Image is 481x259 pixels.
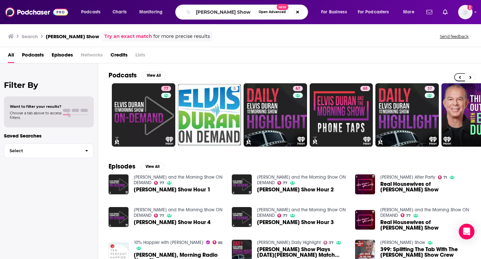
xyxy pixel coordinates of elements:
span: 37 [329,241,334,244]
span: New [277,4,288,10]
span: Real Housewives of [PERSON_NAME] Show [380,181,471,192]
h2: Podcasts [109,71,137,79]
button: open menu [135,7,171,17]
a: Elvis Duran and the Morning Show ON DEMAND [134,207,222,218]
span: 399: Splitting The Tab With The [PERSON_NAME] Show Crew [380,247,471,258]
a: Podcasts [22,50,44,63]
a: All [8,50,14,63]
a: Elvis Duran's Daily Highlight [257,240,321,245]
h2: Episodes [109,162,135,170]
button: open menu [353,7,399,17]
span: Real Housewives of [PERSON_NAME] Show [380,219,471,231]
img: Elvis Duran Show Hour 1 [109,174,129,194]
span: 71 [443,176,447,179]
button: Select [4,143,94,158]
span: 5 [233,86,236,92]
a: Elvis Duran Show Plays St. Patrick's Day Match Game [257,247,347,258]
a: 67 [293,86,303,91]
span: Networks [81,50,103,63]
a: 77 [154,214,164,218]
span: 77 [283,182,287,185]
p: Saved Searches [4,133,94,139]
a: 77 [161,86,171,91]
a: Elvis Duran Show Hour 1 [134,187,211,192]
a: Episodes [52,50,73,63]
span: [PERSON_NAME] Show Hour 1 [134,187,211,192]
button: open menu [317,7,355,17]
span: Select [4,149,80,153]
span: [PERSON_NAME] Show Hour 3 [257,219,334,225]
span: 67 [296,86,300,92]
a: 77 [277,181,288,185]
button: Send feedback [438,34,471,39]
span: 77 [283,214,287,217]
img: Real Housewives of Elvis Duran Show [355,210,375,230]
a: Credits [111,50,128,63]
div: Search podcasts, credits, & more... [181,5,314,20]
a: Tom Kelly Show [380,240,425,245]
h3: Search [22,33,38,40]
a: Real Housewives of Elvis Duran Show [380,219,471,231]
a: Elvis Duran's After Party [380,174,435,180]
button: View All [141,163,164,170]
span: [PERSON_NAME] Show Hour 4 [134,219,211,225]
a: PodcastsView All [109,71,165,79]
img: Real Housewives of Elvis Duran Show [355,174,375,194]
h2: Filter By [4,80,94,90]
a: 71 [438,175,447,179]
a: Elvis Duran and the Morning Show ON DEMAND [257,174,346,186]
input: Search podcasts, credits, & more... [193,7,256,17]
span: Podcasts [81,8,100,17]
a: Elvis Duran and the Morning Show ON DEMAND [134,174,222,186]
span: Open Advanced [259,10,286,14]
span: Monitoring [139,8,163,17]
a: Real Housewives of Elvis Duran Show [380,181,471,192]
span: 85 [218,241,223,244]
a: 65 [360,86,370,91]
img: Elvis Duran Show Hour 2 [232,174,252,194]
span: Logged in as antoine.jordan [458,5,472,19]
span: For Business [321,8,347,17]
a: 37 [375,83,439,147]
a: 10% Happier with Dan Harris [134,240,203,245]
h3: [PERSON_NAME] Show [46,33,99,40]
a: Elvis Duran Show Hour 4 [134,219,211,225]
span: for more precise results [153,33,210,40]
a: 37 [425,86,435,91]
a: Elvis Duran Show Hour 3 [257,219,334,225]
a: Elvis Duran and the Morning Show ON DEMAND [257,207,346,218]
a: 5 [178,83,241,147]
span: Charts [112,8,127,17]
a: Show notifications dropdown [440,7,450,18]
a: 67 [244,83,307,147]
a: 85 [213,240,223,244]
span: 65 [363,86,368,92]
span: Want to filter your results? [10,104,61,109]
button: Show profile menu [458,5,472,19]
span: Lists [135,50,145,63]
img: Elvis Duran Show Hour 3 [232,207,252,227]
span: 77 [406,214,411,217]
button: View All [142,72,165,79]
a: 77 [277,214,288,218]
button: Open AdvancedNew [256,8,289,16]
a: 37 [323,241,334,245]
span: [PERSON_NAME] Show Hour 2 [257,187,334,192]
a: 399: Splitting The Tab With The Elvis Duran Show Crew [380,247,471,258]
a: Show notifications dropdown [424,7,435,18]
a: Elvis Duran Show Hour 2 [257,187,334,192]
a: 77 [154,181,164,185]
span: 77 [164,86,168,92]
div: Open Intercom Messenger [459,224,474,239]
svg: Add a profile image [467,5,472,10]
a: 77 [401,213,411,217]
